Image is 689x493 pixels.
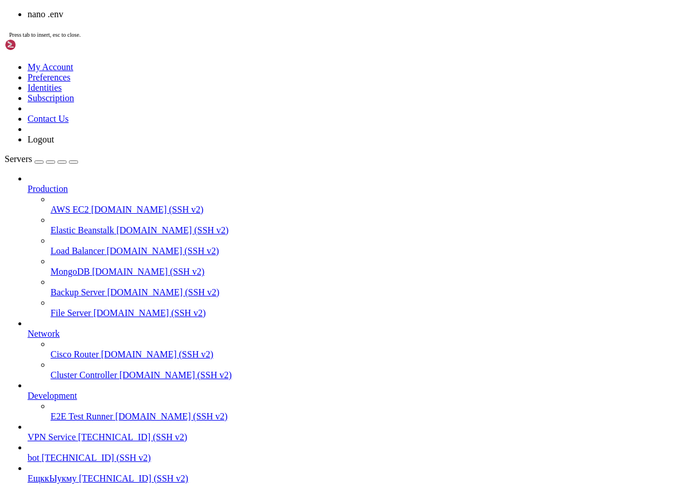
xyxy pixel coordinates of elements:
[5,62,539,72] x-row: root@project:~/afm_happ_bot# sudo docker-compose down
[51,298,684,318] li: File Server [DOMAIN_NAME] (SSH v2)
[28,473,684,484] a: ЕщккЫукму [TECHNICAL_ID] (SSH v2)
[5,377,539,387] x-row: Successfully built 3bedfb15eab7
[5,167,539,177] x-row: Sending build context to Docker daemon 45.06kB
[5,234,539,244] x-row: ---> Using cache
[28,453,684,463] a: bot [TECHNICAL_ID] (SSH v2)
[28,83,62,93] a: Identities
[28,422,684,442] li: VPN Service [TECHNICAL_ID] (SSH v2)
[5,320,539,330] x-row: ---> Removed intermediate container 433efb640ead
[28,473,77,483] span: ЕщккЫукму
[51,205,89,214] span: AWS EC2
[5,39,71,51] img: Shellngn
[28,114,69,124] a: Contact Us
[51,256,684,277] li: MongoDB [DOMAIN_NAME] (SSH v2)
[51,287,684,298] a: Backup Server [DOMAIN_NAME] (SSH v2)
[5,120,539,129] x-row: Building bot
[28,463,684,484] li: ЕщккЫукму [TECHNICAL_ID] (SSH v2)
[28,9,684,20] li: nano .env
[78,432,187,442] span: [TECHNICAL_ID] (SSH v2)
[5,291,539,301] x-row: ---> 49b6fbe20989
[28,453,39,463] span: bot
[92,267,204,276] span: [DOMAIN_NAME] (SSH v2)
[5,329,539,339] x-row: ---> ca6478a99676
[119,370,232,380] span: [DOMAIN_NAME] (SSH v2)
[5,196,539,206] x-row: Step 2/7 : WORKDIR /app
[5,33,539,43] x-row: LINKS = {
[5,138,539,148] x-row: Install the buildx component to build images with BuildKit:
[5,52,539,62] x-row: EOF path.write_text(json.dumps(data, ensure_ascii=False, indent=2), encoding="utf-8")
[28,442,684,463] li: bot [TECHNICAL_ID] (SSH v2)
[5,253,539,263] x-row: Step 4/7 : RUN pip install --no-cache-dir -r requirements.txt
[28,93,74,103] a: Subscription
[5,224,539,234] x-row: Step 3/7 : COPY requirements.txt .
[51,401,684,422] li: E2E Test Runner [DOMAIN_NAME] (SSH v2)
[51,308,91,318] span: File Server
[28,184,68,194] span: Production
[147,396,165,406] span: done
[51,194,684,215] li: AWS EC2 [DOMAIN_NAME] (SSH v2)
[28,329,60,338] span: Network
[5,205,539,215] x-row: ---> Using cache
[5,43,539,53] x-row: "HAPP_MAIN": _get("LINK_HAPP_MAIN",""),
[51,287,105,297] span: Backup Server
[51,246,684,256] a: Load Balancer [DOMAIN_NAME] (SSH v2)
[5,100,539,110] x-row: Removing network afm_happ_bot_default
[51,370,684,380] a: Cluster Controller [DOMAIN_NAME] (SSH v2)
[5,154,78,164] a: Servers
[28,432,76,442] span: VPN Service
[5,406,539,415] x-row: root@project:~/afm_happ_bot# nano
[91,205,204,214] span: [DOMAIN_NAME] (SSH v2)
[51,215,684,236] li: Elastic Beanstalk [DOMAIN_NAME] (SSH v2)
[51,267,90,276] span: MongoDB
[51,225,684,236] a: Elastic Beanstalk [DOMAIN_NAME] (SSH v2)
[51,277,684,298] li: Backup Server [DOMAIN_NAME] (SSH v2)
[28,391,684,401] a: Development
[5,358,539,368] x-row: ---> Removed intermediate container 537bad61413f
[94,308,206,318] span: [DOMAIN_NAME] (SSH v2)
[5,272,539,282] x-row: ---> 2a00b93d79d4
[5,339,539,349] x-row: Step 7/7 : CMD ["python", "-m", "[DOMAIN_NAME]"]
[28,184,684,194] a: Production
[107,246,219,256] span: [DOMAIN_NAME] (SSH v2)
[5,396,539,406] x-row: Creating afm_happ_bot_bot_1 ...
[5,368,539,378] x-row: ---> 3bedfb15eab7
[51,370,117,380] span: Cluster Controller
[28,174,684,318] li: Production
[164,406,169,416] div: (33, 42)
[28,329,684,339] a: Network
[5,148,539,157] x-row: [URL][DOMAIN_NAME]
[147,91,165,100] span: done
[5,176,539,186] x-row: Step 1/7 : FROM python:3.12-slim
[51,236,684,256] li: Load Balancer [DOMAIN_NAME] (SSH v2)
[115,411,228,421] span: [DOMAIN_NAME] (SSH v2)
[51,360,684,380] li: Cluster Controller [DOMAIN_NAME] (SSH v2)
[9,32,80,38] span: Press tab to insert, esc to close.
[5,81,539,91] x-row: Stopping afm_happ_bot_bot_1 ...
[51,267,684,277] a: MongoDB [DOMAIN_NAME] (SSH v2)
[5,154,32,164] span: Servers
[41,453,150,463] span: [TECHNICAL_ID] (SSH v2)
[51,246,104,256] span: Load Balancer
[51,349,99,359] span: Cisco Router
[5,301,539,310] x-row: Step 6/7 : ENV PYTHONUNBUFFERED=1
[5,244,539,253] x-row: ---> 686377394463
[5,91,539,101] x-row: Removing afm_happ_bot_bot_1 ...
[28,62,73,72] a: My Account
[51,225,114,235] span: Elastic Beanstalk
[5,263,539,272] x-row: ---> Using cache
[28,134,54,144] a: Logout
[51,411,113,421] span: E2E Test Runner
[5,387,539,396] x-row: Successfully tagged afm_happ_bot_bot:latest
[28,391,77,400] span: Development
[79,473,188,483] span: [TECHNICAL_ID] (SSH v2)
[5,129,539,138] x-row: DEPRECATED: The legacy builder is deprecated and will be removed in a future release.
[107,287,220,297] span: [DOMAIN_NAME] (SSH v2)
[5,349,539,359] x-row: ---> Running in 537bad61413f
[28,72,71,82] a: Preferences
[5,186,539,196] x-row: ---> 26ef4fe66ef2
[28,380,684,422] li: Development
[5,24,539,33] x-row: # --- Lampa / Torr / Parser / Links ---
[28,432,684,442] a: VPN Service [TECHNICAL_ID] (SSH v2)
[51,339,684,360] li: Cisco Router [DOMAIN_NAME] (SSH v2)
[28,318,684,380] li: Network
